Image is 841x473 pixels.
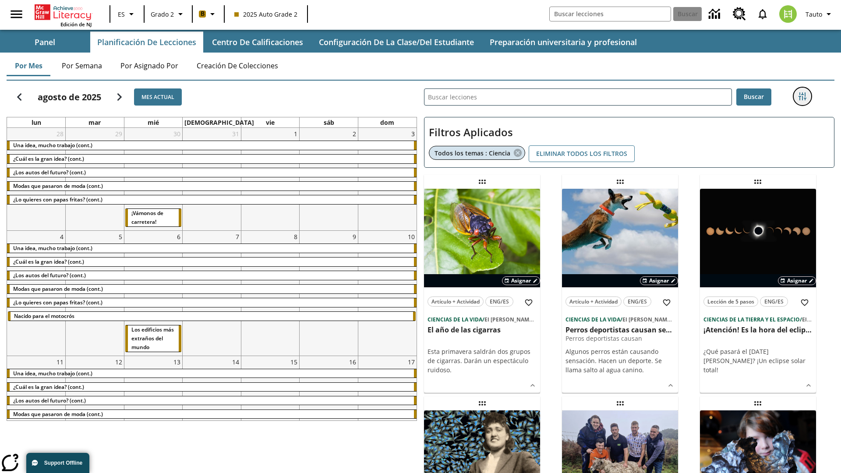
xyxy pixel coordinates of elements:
a: 29 de julio de 2025 [113,128,124,140]
td: 13 de agosto de 2025 [124,356,183,459]
td: 4 de agosto de 2025 [7,230,66,356]
a: 14 de agosto de 2025 [230,356,241,368]
button: Creación de colecciones [190,55,285,76]
td: 29 de julio de 2025 [66,128,124,230]
button: Por mes [7,55,50,76]
a: Notificaciones [751,3,774,25]
td: 31 de julio de 2025 [183,128,241,230]
span: El [PERSON_NAME] animal [622,316,692,323]
span: Support Offline [44,460,82,466]
div: Lección arrastrable: Cómo cazar meteoritos [751,396,765,410]
a: 28 de julio de 2025 [55,128,65,140]
a: Centro de recursos, Se abrirá en una pestaña nueva. [728,2,751,26]
a: 6 de agosto de 2025 [175,231,182,243]
span: ¿Lo quieres con papas fritas? (cont.) [13,196,102,203]
td: 14 de agosto de 2025 [183,356,241,459]
div: ¿Los autos del futuro? (cont.) [7,271,417,280]
span: Los edificios más extraños del mundo [131,326,174,351]
h3: El año de las cigarras [428,325,537,335]
div: ¡Vámonos de carretera! [125,209,182,226]
span: ENG/ES [490,297,509,306]
span: Edición de NJ [60,21,92,28]
input: Buscar lecciones [424,89,731,105]
a: 4 de agosto de 2025 [58,231,65,243]
span: Modas que pasaron de moda (cont.) [13,285,103,293]
button: Asignar Elegir fechas [778,276,816,285]
a: miércoles [146,117,161,127]
span: ¿Cuál es la gran idea? (cont.) [13,383,84,391]
a: 16 de agosto de 2025 [347,356,358,368]
div: Modas que pasaron de moda (cont.) [7,285,417,293]
a: 2 de agosto de 2025 [351,128,358,140]
td: 12 de agosto de 2025 [66,356,124,459]
span: Ciencias de la Vida [565,316,620,323]
button: Añadir a mis Favoritas [521,295,537,311]
span: Nacido para el motocrós [14,312,74,320]
a: 3 de agosto de 2025 [410,128,417,140]
span: ¿Los autos del futuro? (cont.) [13,397,86,404]
button: Asignar Elegir fechas [640,276,678,285]
span: Artículo + Actividad [569,297,618,306]
span: Lección de 5 pasos [707,297,754,306]
img: avatar image [779,5,797,23]
span: Tema: Ciencias de la Vida/El reino animal [565,314,675,324]
div: Lección arrastrable: Las células HeLa cambiaron la ciencia [475,396,489,410]
td: 1 de agosto de 2025 [241,128,300,230]
button: Ver más [802,379,815,392]
div: Portada [35,3,92,28]
td: 30 de julio de 2025 [124,128,183,230]
span: / [620,316,622,323]
span: Tauto [806,10,822,19]
h2: agosto de 2025 [38,92,101,102]
div: Una idea, mucho trabajo (cont.) [7,141,417,150]
span: / [800,316,802,323]
button: Lección de 5 pasos [703,297,758,307]
span: ¿Lo quieres con papas fritas? (cont.) [13,299,102,306]
div: ¿Cuál es la gran idea? (cont.) [7,155,417,163]
span: ¿Los autos del futuro? (cont.) [13,272,86,279]
div: Modas que pasaron de moda (cont.) [7,410,417,419]
div: ¿Los autos del futuro? (cont.) [7,168,417,177]
div: Nacido para el motocrós [8,312,416,321]
button: Ver más [664,379,677,392]
button: Artículo + Actividad [428,297,484,307]
span: B [201,8,205,19]
a: 30 de julio de 2025 [172,128,182,140]
td: 7 de agosto de 2025 [183,230,241,356]
td: 16 de agosto de 2025 [300,356,358,459]
a: 5 de agosto de 2025 [117,231,124,243]
span: Una idea, mucho trabajo (cont.) [13,141,92,149]
button: Seguir [108,86,131,108]
span: Tema: Ciencias de la Tierra y el Espacio/El sistema solar [703,314,813,324]
input: Buscar campo [550,7,671,21]
td: 11 de agosto de 2025 [7,356,66,459]
td: 6 de agosto de 2025 [124,230,183,356]
span: / [482,316,484,323]
span: Grado 2 [151,10,174,19]
button: Por semana [55,55,109,76]
td: 5 de agosto de 2025 [66,230,124,356]
span: ¿Cuál es la gran idea? (cont.) [13,258,84,265]
a: sábado [322,117,336,127]
div: ¿Cuál es la gran idea? (cont.) [7,258,417,266]
button: Panel [1,32,88,53]
div: Esta primavera saldrán dos grupos de cigarras. Darán un espectáculo ruidoso. [428,347,537,374]
button: Grado: Grado 2, Elige un grado [147,6,189,22]
span: Asignar [511,277,531,285]
span: ENG/ES [764,297,784,306]
button: Escoja un nuevo avatar [774,3,802,25]
a: 12 de agosto de 2025 [113,356,124,368]
span: ¿Los autos del futuro? (cont.) [13,169,86,176]
a: 31 de julio de 2025 [230,128,241,140]
a: 11 de agosto de 2025 [55,356,65,368]
button: Menú lateral de filtros [794,88,811,105]
h3: Perros deportistas causan sensación [565,325,675,335]
div: ¿Qué pasará el [DATE][PERSON_NAME]? ¡Un eclipse solar total! [703,347,813,374]
a: domingo [378,117,396,127]
a: viernes [264,117,276,127]
a: Portada [35,4,92,21]
span: Asignar [787,277,807,285]
a: jueves [183,117,256,127]
a: Centro de información [703,2,728,26]
span: Ciencias de la Vida [428,316,482,323]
